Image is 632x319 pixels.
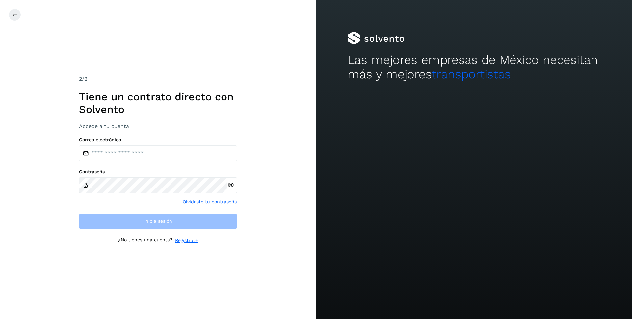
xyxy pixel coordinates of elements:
[432,67,511,81] span: transportistas
[183,198,237,205] a: Olvidaste tu contraseña
[79,137,237,143] label: Correo electrónico
[79,123,237,129] h3: Accede a tu cuenta
[79,90,237,116] h1: Tiene un contrato directo con Solvento
[79,213,237,229] button: Inicia sesión
[144,219,172,223] span: Inicia sesión
[79,75,237,83] div: /2
[348,53,600,82] h2: Las mejores empresas de México necesitan más y mejores
[79,169,237,175] label: Contraseña
[118,237,172,244] p: ¿No tienes una cuenta?
[175,237,198,244] a: Regístrate
[79,76,82,82] span: 2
